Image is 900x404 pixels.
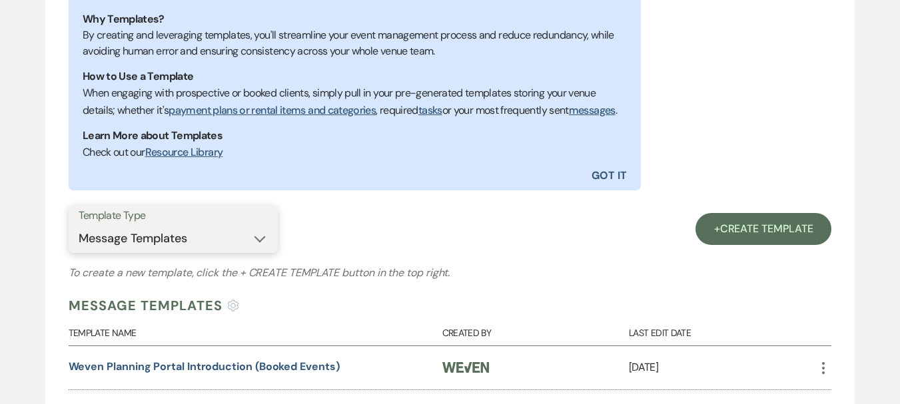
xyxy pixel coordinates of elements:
div: Created By [442,315,629,345]
label: Template Type [79,206,268,226]
span: + Create Template [240,266,340,280]
div: Last Edit Date [629,315,815,345]
h1: How to Use a Template [83,69,627,85]
h3: To create a new template, click the button in the top right. [69,265,832,281]
p: Check out our [83,144,627,161]
h1: Why Templates? [83,11,627,27]
button: Got It [354,161,641,190]
span: Create Template [720,222,813,236]
div: Template Name [69,315,442,345]
p: When engaging with prospective or booked clients, simply pull in your pre-generated templates sto... [83,85,627,118]
h1: Learn More about Templates [83,128,627,144]
div: By creating and leveraging templates, you'll streamline your event management process and reduce ... [83,27,627,59]
a: Weven Planning Portal Introduction (Booked Events) [69,359,340,373]
a: +Create Template [695,213,832,245]
img: Weven Logo [442,362,490,373]
a: messages [569,103,616,117]
a: tasks [418,103,442,117]
h4: Message Templates [69,296,223,315]
a: Resource Library [145,145,223,159]
p: [DATE] [629,359,815,376]
a: payment plans or rental items and categories [169,103,376,117]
